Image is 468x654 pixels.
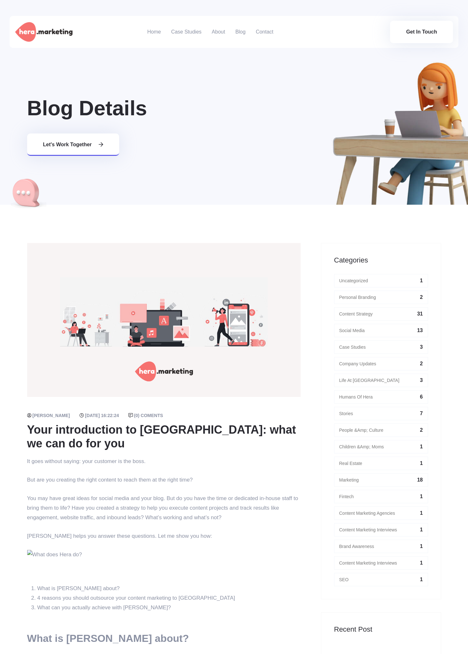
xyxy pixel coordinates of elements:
a: Let's work together [27,133,119,156]
li: What can you actually achieve with [PERSON_NAME]? [37,603,301,612]
a: (0) Coments [128,413,163,418]
p: It goes without saying: your customer is the boss. [27,457,301,466]
strong: What is [PERSON_NAME] about? [27,633,189,644]
span: 3 [420,376,423,384]
span: 1 [420,542,423,551]
a: Case Studies3 [334,340,428,354]
span: 18 [417,476,423,484]
a: Humans of Hera6 [334,390,428,404]
p: You may have great ideas for social media and your blog. But do you have the time or dedicated in... [27,494,301,522]
span: 7 [420,409,423,418]
span: 13 [417,326,423,335]
span: 1 [420,277,423,285]
a: Home [147,16,161,48]
a: Company Updates2 [334,357,428,370]
span: 1 [420,526,423,534]
h3: Recent Post [334,625,428,634]
li: What is [PERSON_NAME] about? [37,584,301,593]
a: Blog [235,16,246,48]
span: 6 [420,393,423,401]
a: Content Strategy31 [334,307,428,321]
a: Case Studies [171,16,202,48]
span: 1 [420,443,423,451]
h3: Categories [334,256,428,264]
a: Content Marketing interviews1 [334,523,428,536]
li: 4 reasons you should outsource your content marketing to [GEOGRAPHIC_DATA] [37,593,301,603]
span: 1 [420,509,423,517]
a: Content Marketing interviews1 [334,556,428,570]
a: Children &amp; Moms1 [334,440,428,453]
a: Contact [256,16,273,48]
a: Life at [GEOGRAPHIC_DATA]3 [334,374,428,387]
span: 2 [420,293,423,301]
span: 1 [420,575,423,584]
a: Marketing18 [334,473,428,487]
span: 2 [420,426,423,434]
a: Content Marketing agencies1 [334,506,428,520]
span: 3 [420,343,423,351]
a: [PERSON_NAME] [27,413,70,418]
p: [PERSON_NAME] helps you answer these questions. Let me show you how: [27,531,301,541]
span: 31 [417,310,423,318]
a: Uncategorized1 [334,274,428,287]
a: Personal Branding2 [334,291,428,304]
h3: Your introduction to [GEOGRAPHIC_DATA]: what we can do for you [27,423,301,450]
span: 2 [420,360,423,368]
span: 1 [420,459,423,468]
a: Stories7 [334,407,428,420]
a: [DATE] 16:22:24 [80,413,119,418]
h3: Blog Details [27,96,441,121]
span: 1 [420,492,423,501]
a: Social Media13 [334,324,428,337]
a: Real Estate1 [334,457,428,470]
a: SEO1 [334,573,428,586]
span: 1 [420,559,423,567]
a: Fintech1 [334,490,428,503]
p: But are you creating the right content to reach them at the right time? [27,475,301,485]
a: Brand Awareness1 [334,540,428,553]
img: What does Hera do? [27,550,82,559]
a: About [212,16,225,48]
a: Get In Touch [390,21,453,43]
a: People &amp; Culture2 [334,423,428,437]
